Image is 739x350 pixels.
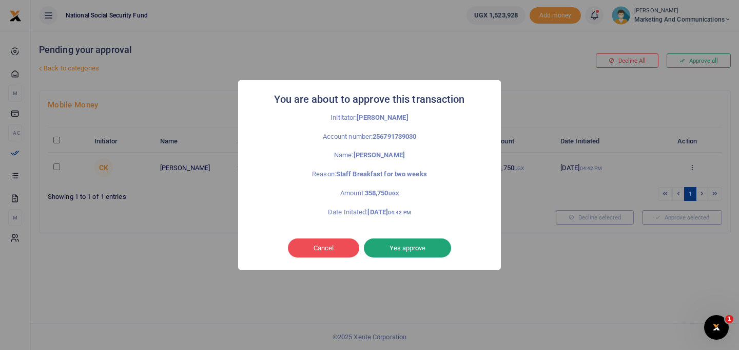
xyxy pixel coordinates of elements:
p: Inititator: [261,113,478,123]
strong: [PERSON_NAME] [354,151,405,159]
h2: You are about to approve this transaction [274,90,464,108]
iframe: Intercom live chat [704,315,729,340]
strong: [PERSON_NAME] [357,114,408,121]
strong: 256791739030 [373,133,416,140]
small: UGX [388,191,399,196]
p: Amount: [261,188,478,199]
button: Yes approve [364,238,451,258]
p: Reason: [261,169,478,180]
p: Account number: [261,132,478,142]
button: Cancel [288,238,359,258]
span: 1 [725,315,733,323]
small: 04:42 PM [388,210,411,215]
p: Date Initated: [261,207,478,218]
p: Name: [261,150,478,161]
strong: 358,750 [365,189,399,197]
strong: [DATE] [367,208,411,216]
strong: Staff Breakfast for two weeks [336,170,427,178]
